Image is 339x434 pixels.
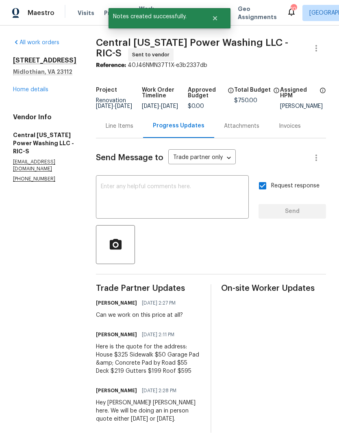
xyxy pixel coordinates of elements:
[132,51,173,59] span: Sent to vendor
[280,103,326,109] div: [PERSON_NAME]
[13,131,76,155] h5: Central [US_STATE] Power Washing LLC - RIC-S
[109,8,202,25] span: Notes created successfully.
[96,299,137,307] h6: [PERSON_NAME]
[96,284,201,292] span: Trade Partner Updates
[78,9,94,17] span: Visits
[96,62,126,68] b: Reference:
[96,311,183,319] div: Can we work on this price at all?
[271,182,319,190] span: Request response
[280,87,317,99] h5: Assigned HPM
[234,98,257,103] span: $750.00
[115,103,132,109] span: [DATE]
[142,103,178,109] span: -
[142,87,188,99] h5: Work Order Timeline
[28,9,54,17] span: Maestro
[96,399,201,423] div: Hey [PERSON_NAME]! [PERSON_NAME] here. We will be doing an in person quote either [DATE] or [DATE].
[13,40,59,45] a: All work orders
[234,87,271,93] h5: Total Budget
[142,103,159,109] span: [DATE]
[96,343,201,375] div: Here is the quote for the address: House $325 Sidewalk $50 Garage Pad &amp; Concrete Pad by Road ...
[96,87,117,93] h5: Project
[273,87,280,98] span: The total cost of line items that have been proposed by Opendoor. This sum includes line items th...
[96,387,137,395] h6: [PERSON_NAME]
[96,38,288,58] span: Central [US_STATE] Power Washing LLC - RIC-S
[221,284,326,292] span: On-site Worker Updates
[291,5,296,13] div: 10
[96,103,132,109] span: -
[224,122,259,130] div: Attachments
[153,122,204,130] div: Progress Updates
[96,331,137,339] h6: [PERSON_NAME]
[96,103,113,109] span: [DATE]
[13,87,48,92] a: Home details
[96,154,163,162] span: Send Message to
[188,87,225,99] h5: Approved Budget
[104,9,129,17] span: Projects
[279,122,301,130] div: Invoices
[106,122,133,130] div: Line Items
[202,10,228,26] button: Close
[139,5,160,21] span: Work Orders
[142,331,174,339] span: [DATE] 2:11 PM
[161,103,178,109] span: [DATE]
[96,61,326,69] div: 40J46NMN37T1X-e3b2337db
[319,87,326,103] span: The hpm assigned to this work order.
[142,299,176,307] span: [DATE] 2:27 PM
[13,113,76,121] h4: Vendor Info
[142,387,176,395] span: [DATE] 2:28 PM
[228,87,234,103] span: The total cost of line items that have been approved by both Opendoor and the Trade Partner. This...
[168,151,236,165] div: Trade partner only
[238,5,277,21] span: Geo Assignments
[96,98,132,109] span: Renovation
[188,103,204,109] span: $0.00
